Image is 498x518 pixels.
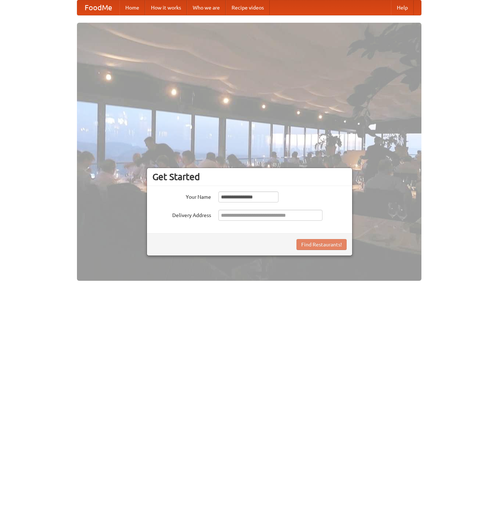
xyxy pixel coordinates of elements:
[296,239,347,250] button: Find Restaurants!
[152,171,347,182] h3: Get Started
[391,0,414,15] a: Help
[119,0,145,15] a: Home
[187,0,226,15] a: Who we are
[152,191,211,201] label: Your Name
[77,0,119,15] a: FoodMe
[145,0,187,15] a: How it works
[226,0,270,15] a: Recipe videos
[152,210,211,219] label: Delivery Address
